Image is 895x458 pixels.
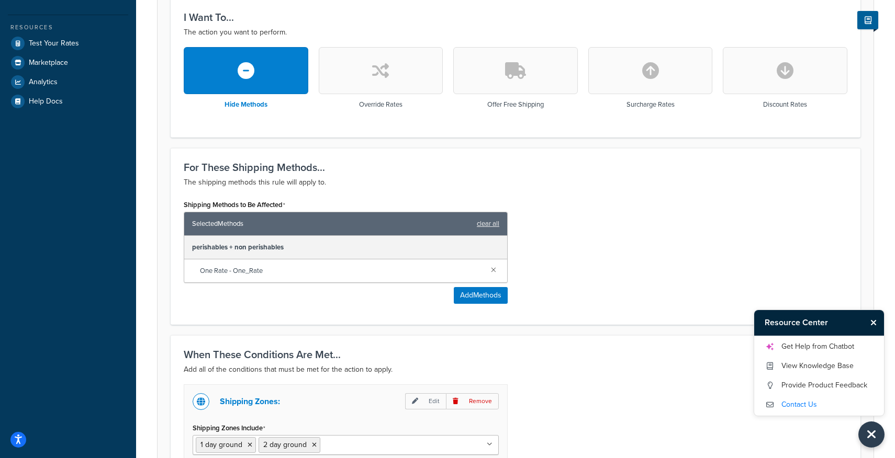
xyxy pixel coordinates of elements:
a: clear all [477,216,499,231]
span: Help Docs [29,97,63,106]
button: Close Resource Center [866,316,884,329]
h3: I Want To... [184,12,847,23]
h3: Surcharge Rates [626,101,675,108]
h3: When These Conditions Are Met... [184,349,847,360]
span: 1 day ground [200,439,242,450]
button: Show Help Docs [857,11,878,29]
span: Test Your Rates [29,39,79,48]
h3: Discount Rates [763,101,807,108]
h3: Offer Free Shipping [487,101,544,108]
p: Add all of the conditions that must be met for the action to apply. [184,363,847,376]
p: Edit [405,393,446,409]
label: Shipping Methods to Be Affected [184,201,285,209]
p: Remove [446,393,499,409]
p: The shipping methods this rule will apply to. [184,176,847,189]
h3: Override Rates [359,101,402,108]
h3: Hide Methods [225,101,267,108]
label: Shipping Zones Include [193,424,265,432]
a: Provide Product Feedback [765,377,874,394]
a: View Knowledge Base [765,358,874,374]
span: Selected Methods [192,216,472,231]
button: Close Resource Center [858,421,885,448]
div: perishables + non perishables [184,236,507,259]
a: Help Docs [8,92,128,111]
p: Shipping Zones: [220,394,280,409]
p: The action you want to perform. [184,26,847,39]
h3: Resource Center [754,310,866,335]
a: Analytics [8,73,128,91]
a: Marketplace [8,53,128,72]
span: One Rate - One_Rate [200,264,483,278]
a: Test Your Rates [8,34,128,53]
h3: For These Shipping Methods... [184,162,847,173]
a: Contact Us [765,396,874,413]
div: Resources [8,23,128,32]
span: Analytics [29,78,58,87]
span: Marketplace [29,59,68,67]
span: 2 day ground [263,439,307,450]
a: Get Help from Chatbot [765,338,874,355]
button: AddMethods [454,287,508,304]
